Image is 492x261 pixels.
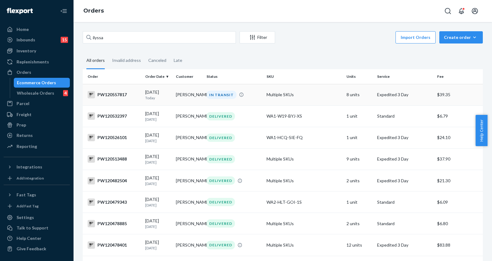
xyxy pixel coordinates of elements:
[435,170,483,191] td: $21.30
[145,160,171,165] p: [DATE]
[4,99,70,108] a: Parcel
[4,244,70,254] button: Give Feedback
[377,134,432,141] p: Expedited 3 Day
[264,213,344,234] td: Multiple SKUs
[145,239,171,251] div: [DATE]
[83,7,104,14] a: Orders
[14,88,70,98] a: Wholesale Orders4
[143,69,173,84] th: Order Date
[145,218,171,229] div: [DATE]
[173,105,204,127] td: [PERSON_NAME]
[206,134,235,142] div: DELIVERED
[4,223,70,233] a: Talk to Support
[264,170,344,191] td: Multiple SKUs
[176,74,202,79] div: Customer
[377,199,432,205] p: Standard
[17,214,34,221] div: Settings
[173,170,204,191] td: [PERSON_NAME]
[17,203,39,209] div: Add Fast Tag
[4,46,70,56] a: Inventory
[173,148,204,170] td: [PERSON_NAME]
[145,89,171,100] div: [DATE]
[267,113,342,119] div: WA1-W19-BYJ-XS
[377,156,432,162] p: Expedited 3 Day
[145,181,171,186] p: [DATE]
[83,69,143,84] th: Order
[4,213,70,222] a: Settings
[435,105,483,127] td: $6.79
[435,213,483,234] td: $6.80
[206,241,235,249] div: DELIVERED
[377,113,432,119] p: Standard
[377,92,432,98] p: Expedited 3 Day
[4,162,70,172] button: Integrations
[455,5,467,17] button: Open notifications
[267,199,342,205] div: WA2-HLT-GOI-1S
[444,34,478,40] div: Create order
[17,132,33,138] div: Returns
[4,110,70,119] a: Freight
[17,164,42,170] div: Integrations
[88,199,140,206] div: PW120479343
[145,153,171,165] div: [DATE]
[145,95,171,100] p: Today
[78,2,109,20] ol: breadcrumbs
[4,233,70,243] a: Help Center
[395,31,436,43] button: Import Orders
[83,31,236,43] input: Search orders
[17,69,31,75] div: Orders
[17,176,44,181] div: Add Integration
[145,138,171,143] p: [DATE]
[4,130,70,140] a: Returns
[435,148,483,170] td: $37.90
[344,127,375,148] td: 1 unit
[4,120,70,130] a: Prep
[206,91,237,99] div: IN TRANSIT
[4,25,70,34] a: Home
[17,37,35,43] div: Inbounds
[377,221,432,227] p: Standard
[145,175,171,186] div: [DATE]
[17,80,56,86] div: Ecommerce Orders
[17,192,36,198] div: Fast Tags
[173,234,204,256] td: [PERSON_NAME]
[17,48,36,54] div: Inventory
[475,115,487,146] button: Help Center
[173,191,204,213] td: [PERSON_NAME]
[17,112,32,118] div: Freight
[4,67,70,77] a: Orders
[377,242,432,248] p: Expedited 3 Day
[58,5,70,17] button: Close Navigation
[174,52,182,68] div: Late
[88,220,140,227] div: PW120478885
[375,69,435,84] th: Service
[439,31,483,43] button: Create order
[17,26,29,32] div: Home
[344,234,375,256] td: 12 units
[344,213,375,234] td: 2 units
[264,234,344,256] td: Multiple SKUs
[377,178,432,184] p: Expedited 3 Day
[344,84,375,105] td: 8 units
[442,5,454,17] button: Open Search Box
[112,52,141,68] div: Invalid address
[204,69,264,84] th: Status
[17,143,37,149] div: Reporting
[4,35,70,45] a: Inbounds15
[88,112,140,120] div: PW120532397
[61,37,68,43] div: 15
[435,191,483,213] td: $6.09
[206,112,235,120] div: DELIVERED
[240,34,275,40] div: Filter
[145,111,171,122] div: [DATE]
[88,155,140,163] div: PW120513488
[4,57,70,67] a: Replenishments
[145,132,171,143] div: [DATE]
[173,127,204,148] td: [PERSON_NAME]
[148,52,166,68] div: Canceled
[206,155,235,163] div: DELIVERED
[344,105,375,127] td: 1 unit
[173,84,204,105] td: [PERSON_NAME]
[145,202,171,208] p: [DATE]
